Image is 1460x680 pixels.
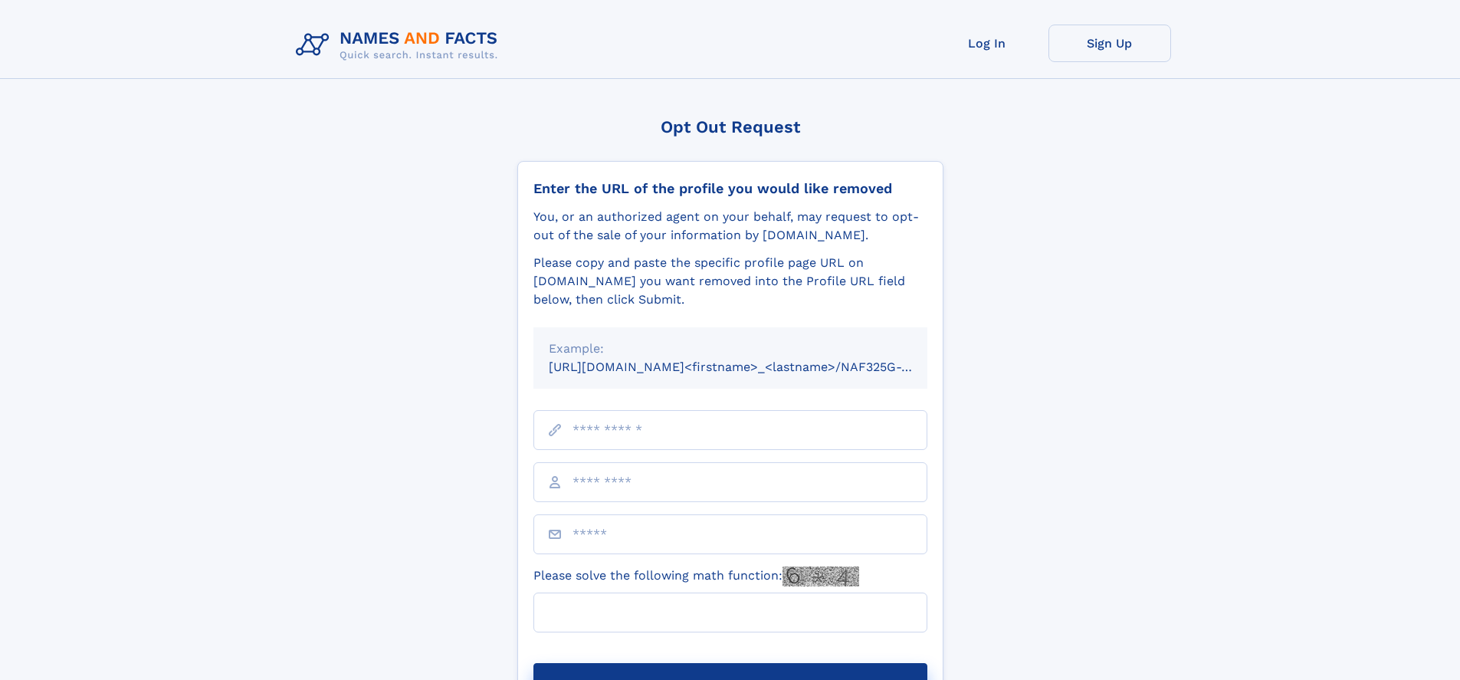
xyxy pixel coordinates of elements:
[533,208,927,245] div: You, or an authorized agent on your behalf, may request to opt-out of the sale of your informatio...
[549,360,956,374] small: [URL][DOMAIN_NAME]<firstname>_<lastname>/NAF325G-xxxxxxxx
[517,117,943,136] div: Opt Out Request
[926,25,1048,62] a: Log In
[290,25,510,66] img: Logo Names and Facts
[533,567,859,586] label: Please solve the following math function:
[1048,25,1171,62] a: Sign Up
[533,254,927,309] div: Please copy and paste the specific profile page URL on [DOMAIN_NAME] you want removed into the Pr...
[533,180,927,197] div: Enter the URL of the profile you would like removed
[549,340,912,358] div: Example:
